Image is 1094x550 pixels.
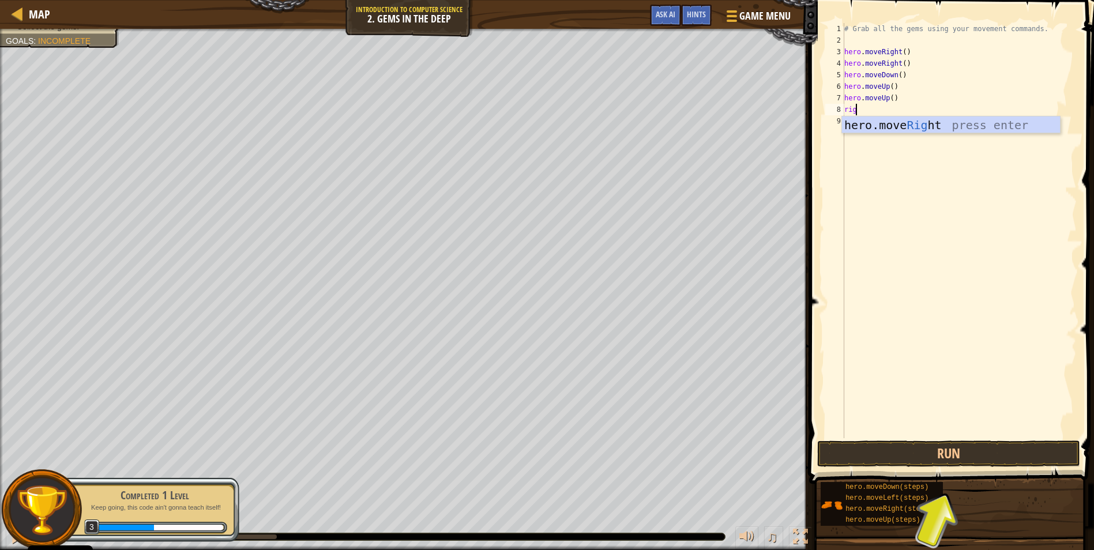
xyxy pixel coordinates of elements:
[84,519,100,535] span: 3
[717,5,798,32] button: Game Menu
[82,503,227,512] p: Keep going, this code ain't gonna teach itself!
[735,526,758,550] button: Adjust volume
[825,92,844,104] div: 7
[29,6,50,22] span: Map
[687,9,706,20] span: Hints
[817,440,1080,467] button: Run
[845,494,928,502] span: hero.moveLeft(steps)
[656,9,675,20] span: Ask AI
[825,115,844,127] div: 9
[764,526,784,550] button: ♫
[825,58,844,69] div: 4
[825,35,844,46] div: 2
[650,5,681,26] button: Ask AI
[33,36,38,46] span: :
[845,483,928,491] span: hero.moveDown(steps)
[739,9,791,24] span: Game Menu
[23,6,50,22] a: Map
[825,81,844,92] div: 6
[766,528,778,545] span: ♫
[825,46,844,58] div: 3
[825,104,844,115] div: 8
[845,505,933,513] span: hero.moveRight(steps)
[825,23,844,35] div: 1
[82,487,227,503] div: Completed 1 Level
[845,516,920,524] span: hero.moveUp(steps)
[825,69,844,81] div: 5
[789,526,812,550] button: Toggle fullscreen
[16,484,68,536] img: trophy.png
[6,36,33,46] span: Goals
[38,36,91,46] span: Incomplete
[821,494,843,516] img: portrait.png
